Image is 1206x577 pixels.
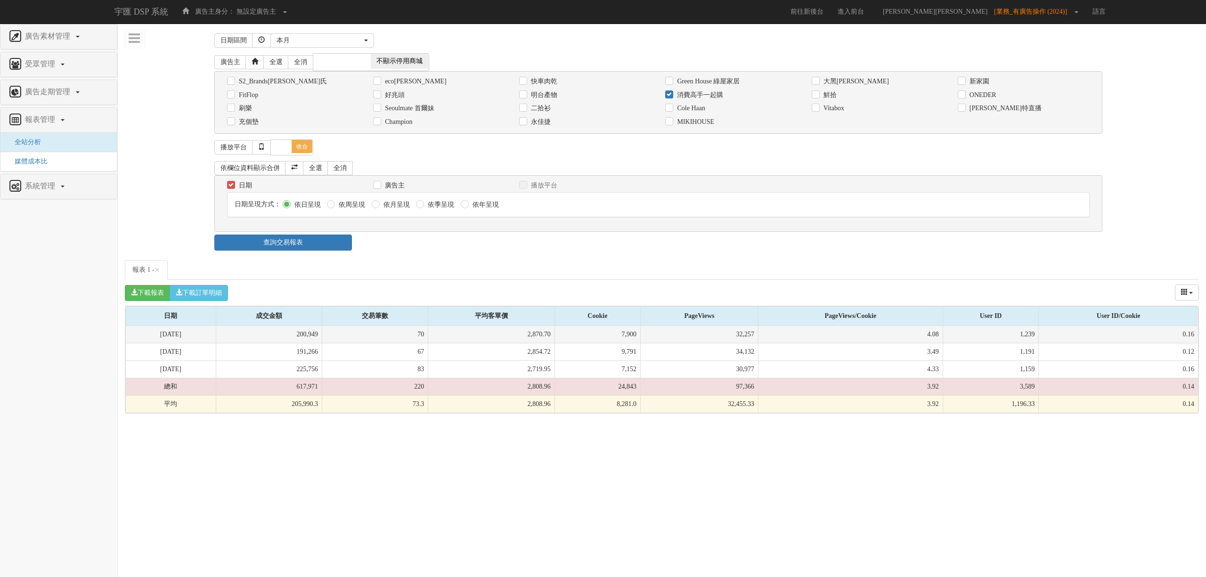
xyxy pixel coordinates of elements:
[428,395,555,413] td: 2,808.96
[8,29,110,44] a: 廣告素材管理
[428,378,555,395] td: 2,808.96
[336,200,365,210] label: 依周呈現
[758,378,943,395] td: 3.92
[943,307,1039,325] div: User ID
[292,140,312,153] span: 收合
[195,8,235,15] span: 廣告主身分：
[236,104,252,113] label: 刷樂
[125,260,168,280] a: 報表 1 -
[236,77,327,86] label: S2_Brands[PERSON_NAME]氏
[126,343,216,360] td: [DATE]
[216,360,322,378] td: 225,756
[383,90,405,100] label: 好兆頭
[23,32,75,40] span: 廣告素材管理
[126,378,216,395] td: 總和
[758,326,943,343] td: 4.08
[125,285,170,301] button: 下載報表
[758,307,943,325] div: PageViews/Cookie
[216,378,322,395] td: 617,971
[8,113,110,128] a: 報表管理
[943,378,1039,395] td: 3,589
[322,343,428,360] td: 67
[640,360,758,378] td: 30,977
[383,77,447,86] label: eco[PERSON_NAME]
[1039,395,1198,413] td: 0.14
[155,265,160,275] button: Close
[383,104,434,113] label: Seoulmate 首爾妹
[640,326,758,343] td: 32,257
[23,182,60,190] span: 系統管理
[288,55,313,69] a: 全消
[1039,307,1198,325] div: User ID/Cookie
[1039,378,1198,395] td: 0.14
[23,88,75,96] span: 廣告走期管理
[640,343,758,360] td: 34,132
[23,60,60,68] span: 受眾管理
[428,326,555,343] td: 2,870.70
[428,343,555,360] td: 2,854.72
[277,36,362,45] div: 本月
[994,8,1072,15] span: [業務_有廣告操作 (2024)]
[292,200,321,210] label: 依日呈現
[126,307,216,325] div: 日期
[943,343,1039,360] td: 1,191
[529,104,551,113] label: 二拾衫
[675,77,740,86] label: Green House 綠屋家居
[821,77,889,86] label: 大黑[PERSON_NAME]
[8,158,48,165] a: 媒體成本比
[758,343,943,360] td: 3.49
[943,395,1039,413] td: 1,196.33
[943,326,1039,343] td: 1,239
[1039,360,1198,378] td: 0.16
[170,285,228,301] button: 下載訂單明細
[236,8,276,15] span: 無設定廣告主
[8,179,110,194] a: 系統管理
[470,200,499,210] label: 依年呈現
[428,307,554,325] div: 平均客單價
[821,104,844,113] label: Vitabox
[1175,284,1199,301] div: Columns
[216,343,322,360] td: 191,266
[236,90,258,100] label: FitFlop
[263,55,289,69] a: 全選
[216,326,322,343] td: 200,949
[327,161,353,175] a: 全消
[967,90,996,100] label: ONEDER
[126,360,216,378] td: [DATE]
[529,181,557,190] label: 播放平台
[322,395,428,413] td: 73.3
[554,395,640,413] td: 8,281.0
[554,360,640,378] td: 7,152
[270,33,374,48] button: 本月
[555,307,640,325] div: Cookie
[322,307,428,325] div: 交易筆數
[8,85,110,100] a: 廣告走期管理
[425,200,454,210] label: 依季呈現
[967,104,1042,113] label: [PERSON_NAME]特直播
[554,378,640,395] td: 24,843
[675,104,705,113] label: Cole Haan
[428,360,555,378] td: 2,719.95
[214,235,352,251] a: 查詢交易報表
[371,54,428,69] span: 不顯示停用商城
[126,395,216,413] td: 平均
[554,326,640,343] td: 7,900
[1039,343,1198,360] td: 0.12
[8,138,41,146] a: 全站分析
[640,378,758,395] td: 97,366
[943,360,1039,378] td: 1,159
[967,77,989,86] label: 新家園
[216,395,322,413] td: 205,990.3
[529,117,551,127] label: 永佳捷
[236,181,252,190] label: 日期
[554,343,640,360] td: 9,791
[878,8,992,15] span: [PERSON_NAME][PERSON_NAME]
[322,326,428,343] td: 70
[8,57,110,72] a: 受眾管理
[23,115,60,123] span: 報表管理
[758,395,943,413] td: 3.92
[821,90,837,100] label: 鮮拾
[1175,284,1199,301] button: columns
[383,117,412,127] label: Champion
